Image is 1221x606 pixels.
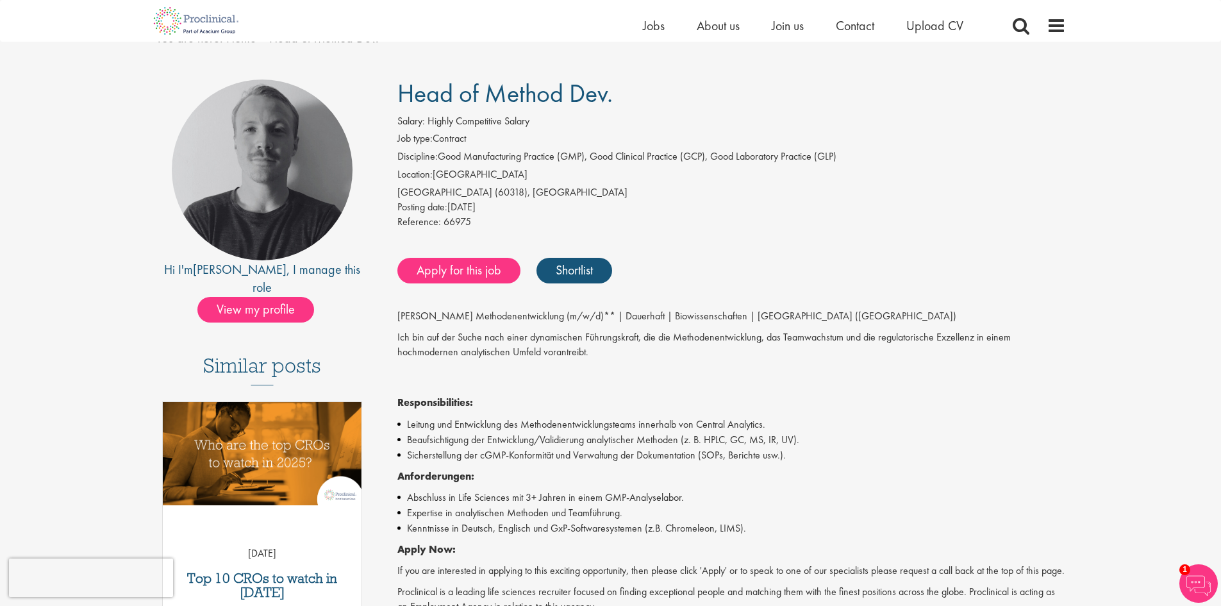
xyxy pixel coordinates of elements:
li: Sicherstellung der cGMP-Konformität und Verwaltung der Dokumentation (SOPs, Berichte usw.). [397,448,1066,463]
li: Good Manufacturing Practice (GMP), Good Clinical Practice (GCP), Good Laboratory Practice (GLP) [397,149,1066,167]
li: Leitung und Entwicklung des Methodenentwicklungsteams innerhalb von Central Analytics. [397,417,1066,432]
li: Kenntnisse in Deutsch, Englisch und GxP-Softwaresystemen (z.B. Chromeleon, LIMS). [397,521,1066,536]
span: View my profile [197,297,314,323]
label: Reference: [397,215,441,230]
label: Location: [397,167,433,182]
p: [DATE] [163,546,362,561]
label: Discipline: [397,149,438,164]
li: Beaufsichtigung der Entwicklung/Validierung analytischer Methoden (z. B. HPLC, GC, MS, IR, UV). [397,432,1066,448]
iframe: reCAPTCHA [9,559,173,597]
a: [PERSON_NAME] [193,261,287,278]
span: Head of Method Dev. [397,77,613,110]
a: Apply for this job [397,258,520,283]
li: Abschluss in Life Sciences mit 3+ Jahren in einem GMP-Analyselabor. [397,490,1066,505]
p: If you are interested in applying to this exciting opportunity, then please click 'Apply' or to s... [397,564,1066,578]
a: About us [697,17,740,34]
a: Join us [772,17,804,34]
div: [DATE] [397,200,1066,215]
span: Highly Competitive Salary [428,114,529,128]
p: Ich bin auf der Suche nach einer dynamischen Führungskraft, die die Methodenentwicklung, das Team... [397,330,1066,360]
strong: Responsibilities: [397,396,473,409]
span: Posting date: [397,200,447,214]
img: Chatbot [1179,564,1218,603]
h3: Similar posts [203,355,321,385]
span: 1 [1179,564,1190,575]
img: Top 10 CROs 2025 | Proclinical [163,402,362,505]
img: imeage of recruiter Felix Zimmer [172,80,353,260]
a: View my profile [197,299,327,316]
span: 66975 [444,215,471,228]
p: [PERSON_NAME] Methodenentwicklung (m/w/d)** | Dauerhaft | Biowissenschaften | [GEOGRAPHIC_DATA] (... [397,309,1066,324]
label: Salary: [397,114,425,129]
a: Contact [836,17,874,34]
a: Link to a post [163,402,362,516]
li: Contract [397,131,1066,149]
a: Upload CV [906,17,963,34]
label: Job type: [397,131,433,146]
a: Jobs [643,17,665,34]
strong: Apply Now: [397,543,456,556]
div: [GEOGRAPHIC_DATA] (60318), [GEOGRAPHIC_DATA] [397,185,1066,200]
li: [GEOGRAPHIC_DATA] [397,167,1066,185]
strong: Anforderungen: [397,469,474,483]
div: Hi I'm , I manage this role [156,260,369,297]
a: Top 10 CROs to watch in [DATE] [169,571,356,600]
a: Shortlist [536,258,612,283]
li: Expertise in analytischen Methoden und Teamführung. [397,505,1066,521]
